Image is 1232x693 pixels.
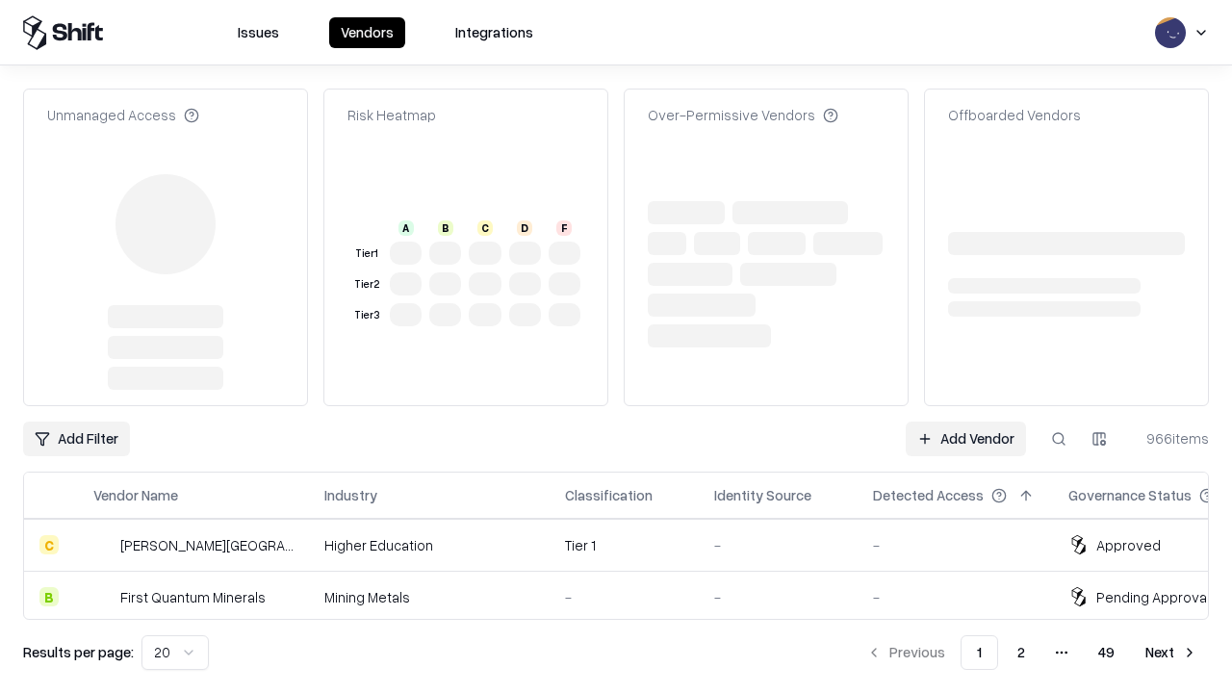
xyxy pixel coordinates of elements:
[1083,635,1130,670] button: 49
[714,485,811,505] div: Identity Source
[517,220,532,236] div: D
[324,587,534,607] div: Mining Metals
[324,535,534,555] div: Higher Education
[948,105,1081,125] div: Offboarded Vendors
[39,587,59,606] div: B
[1002,635,1040,670] button: 2
[444,17,545,48] button: Integrations
[120,587,266,607] div: First Quantum Minerals
[565,485,653,505] div: Classification
[714,535,842,555] div: -
[23,642,134,662] p: Results per page:
[438,220,453,236] div: B
[47,105,199,125] div: Unmanaged Access
[23,422,130,456] button: Add Filter
[1132,428,1209,449] div: 966 items
[351,307,382,323] div: Tier 3
[477,220,493,236] div: C
[1134,635,1209,670] button: Next
[351,245,382,262] div: Tier 1
[93,587,113,606] img: First Quantum Minerals
[855,635,1209,670] nav: pagination
[93,485,178,505] div: Vendor Name
[714,587,842,607] div: -
[120,535,294,555] div: [PERSON_NAME][GEOGRAPHIC_DATA]
[324,485,377,505] div: Industry
[556,220,572,236] div: F
[873,535,1038,555] div: -
[347,105,436,125] div: Risk Heatmap
[39,535,59,554] div: C
[565,535,683,555] div: Tier 1
[873,485,984,505] div: Detected Access
[906,422,1026,456] a: Add Vendor
[565,587,683,607] div: -
[1096,535,1161,555] div: Approved
[1096,587,1210,607] div: Pending Approval
[93,535,113,554] img: Reichman University
[648,105,838,125] div: Over-Permissive Vendors
[329,17,405,48] button: Vendors
[398,220,414,236] div: A
[351,276,382,293] div: Tier 2
[1068,485,1192,505] div: Governance Status
[873,587,1038,607] div: -
[961,635,998,670] button: 1
[226,17,291,48] button: Issues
